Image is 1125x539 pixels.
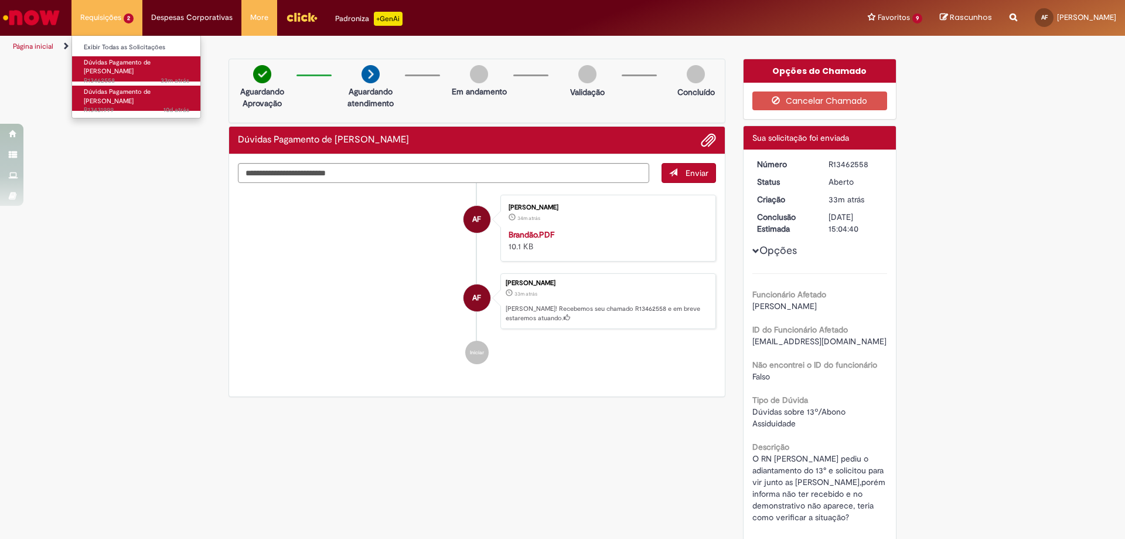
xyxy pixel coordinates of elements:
div: [PERSON_NAME] [509,204,704,211]
dt: Status [748,176,820,188]
b: Descrição [752,442,789,452]
dt: Criação [748,194,820,205]
span: R13431999 [84,106,189,115]
b: Tipo de Dúvida [752,395,808,405]
p: Aguardando atendimento [342,86,399,109]
span: [PERSON_NAME] [752,301,817,311]
button: Cancelar Chamado [752,91,888,110]
span: 34m atrás [517,215,540,222]
dt: Conclusão Estimada [748,211,820,235]
div: Opções do Chamado [744,59,896,83]
div: [DATE] 15:04:40 [829,211,883,235]
img: arrow-next.png [362,65,380,83]
span: 33m atrás [161,76,189,85]
time: 29/08/2025 14:04:37 [161,76,189,85]
span: AF [1041,13,1048,21]
div: R13462558 [829,158,883,170]
div: [PERSON_NAME] [506,280,710,287]
time: 29/08/2025 14:04:36 [829,194,864,205]
span: 33m atrás [514,290,537,297]
ul: Requisições [71,35,201,118]
img: check-circle-green.png [253,65,271,83]
b: Não encontrei o ID do funcionário [752,360,877,370]
span: AF [472,284,481,312]
a: Brandão.PDF [509,229,554,240]
b: Funcionário Afetado [752,289,826,300]
div: Ana Luize Silva De Freitas [463,206,490,233]
span: More [250,12,268,23]
span: Dúvidas Pagamento de [PERSON_NAME] [84,58,151,76]
b: ID do Funcionário Afetado [752,324,848,335]
span: AF [472,205,481,233]
span: 9 [912,13,922,23]
p: Validação [570,86,605,98]
a: Exibir Todas as Solicitações [72,41,201,54]
div: Padroniza [335,12,403,26]
p: [PERSON_NAME]! Recebemos seu chamado R13462558 e em breve estaremos atuando. [506,304,710,323]
p: Em andamento [452,86,507,97]
span: Dúvidas Pagamento de [PERSON_NAME] [84,87,151,106]
dt: Número [748,158,820,170]
a: Aberto R13431999 : Dúvidas Pagamento de Salário [72,86,201,111]
p: Concluído [677,86,715,98]
span: Falso [752,371,770,382]
span: Rascunhos [950,12,992,23]
li: Ana Luize Silva De Freitas [238,273,716,330]
img: img-circle-grey.png [470,65,488,83]
span: Dúvidas sobre 13º/Abono Assiduidade [752,406,848,429]
span: O RN [PERSON_NAME] pediu o adiantamento do 13° e solicitou para vir junto as [PERSON_NAME],porém ... [752,453,888,523]
button: Enviar [662,163,716,183]
div: Ana Luize Silva De Freitas [463,284,490,311]
ul: Histórico de tíquete [238,183,716,377]
span: 2 [124,13,134,23]
div: Aberto [829,176,883,188]
a: Rascunhos [940,12,992,23]
textarea: Digite sua mensagem aqui... [238,163,649,183]
button: Adicionar anexos [701,133,716,148]
span: Despesas Corporativas [151,12,233,23]
img: img-circle-grey.png [578,65,596,83]
span: R13462558 [84,76,189,86]
a: Aberto R13462558 : Dúvidas Pagamento de Salário [72,56,201,82]
span: Sua solicitação foi enviada [752,133,849,143]
div: 10.1 KB [509,229,704,252]
span: Requisições [80,12,121,23]
time: 29/08/2025 14:04:34 [517,215,540,222]
ul: Trilhas de página [9,36,741,57]
span: 10d atrás [163,106,189,114]
span: [EMAIL_ADDRESS][DOMAIN_NAME] [752,336,887,347]
span: [PERSON_NAME] [1057,12,1116,22]
img: ServiceNow [1,6,62,29]
div: 29/08/2025 14:04:36 [829,194,883,205]
p: Aguardando Aprovação [234,86,291,109]
time: 20/08/2025 11:35:21 [163,106,189,114]
span: Enviar [686,168,708,178]
time: 29/08/2025 14:04:36 [514,290,537,297]
h2: Dúvidas Pagamento de Salário Histórico de tíquete [238,135,409,145]
p: +GenAi [374,12,403,26]
span: Favoritos [878,12,910,23]
img: img-circle-grey.png [687,65,705,83]
a: Página inicial [13,42,53,51]
span: 33m atrás [829,194,864,205]
img: click_logo_yellow_360x200.png [286,8,318,26]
